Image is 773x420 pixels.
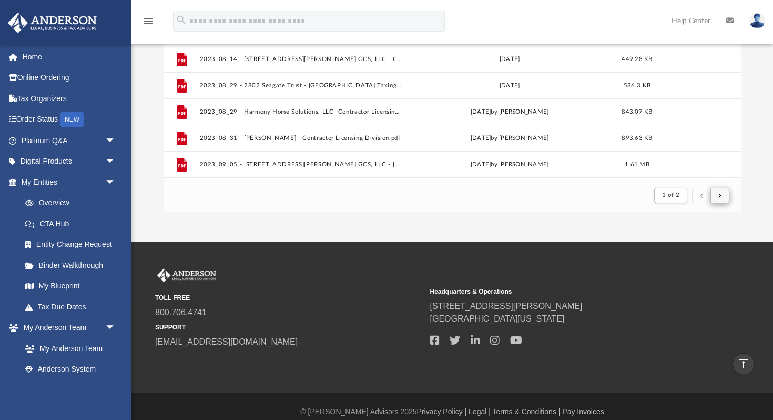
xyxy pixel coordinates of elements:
small: TOLL FREE [155,293,423,303]
a: Overview [15,193,131,214]
i: vertical_align_top [737,357,750,370]
span: 449.28 KB [622,56,652,62]
a: My Entitiesarrow_drop_down [7,172,131,193]
small: Headquarters & Operations [430,287,698,296]
a: [GEOGRAPHIC_DATA][US_STATE] [430,314,565,323]
div: © [PERSON_NAME] Advisors 2025 [131,406,773,417]
a: Home [7,46,131,67]
button: 2023_09_05 - [STREET_ADDRESS][PERSON_NAME] GCS, LLC - [GEOGRAPHIC_DATA] Property Appraiser.pdf [200,161,403,168]
i: search [176,14,187,26]
div: [DATE] by [PERSON_NAME] [408,107,612,117]
div: [DATE] [408,81,612,91]
a: Legal | [469,407,491,416]
span: 1.61 MB [625,162,649,167]
a: My Anderson Team [15,338,121,359]
a: Client Referrals [15,379,126,401]
a: Digital Productsarrow_drop_down [7,151,131,172]
span: arrow_drop_down [105,130,126,152]
a: Entity Change Request [15,234,131,255]
a: 800.706.4741 [155,308,207,317]
a: vertical_align_top [733,353,755,375]
a: [EMAIL_ADDRESS][DOMAIN_NAME] [155,337,298,346]
button: 2023_08_14 - [STREET_ADDRESS][PERSON_NAME] GCS, LLC - Clay County Board of Commissioners.pdf [200,56,403,63]
span: 586.3 KB [624,83,650,88]
a: Pay Invoices [562,407,604,416]
a: Binder Walkthrough [15,255,131,276]
div: NEW [60,112,84,127]
div: [DATE] by [PERSON_NAME] [408,134,612,143]
img: Anderson Advisors Platinum Portal [5,13,100,33]
a: Tax Organizers [7,88,131,109]
a: CTA Hub [15,213,131,234]
span: 1 of 2 [662,192,679,198]
div: [DATE] by [PERSON_NAME] [408,160,612,169]
div: [DATE] [408,55,612,64]
a: Order StatusNEW [7,109,131,131]
a: Platinum Q&Aarrow_drop_down [7,130,131,151]
span: arrow_drop_down [105,172,126,193]
a: My Anderson Teamarrow_drop_down [7,317,126,338]
span: arrow_drop_down [105,317,126,339]
a: My Blueprint [15,276,126,297]
a: Online Ordering [7,67,131,88]
span: 843.07 KB [622,109,652,115]
span: 893.63 KB [622,135,652,141]
a: Terms & Conditions | [493,407,561,416]
span: arrow_drop_down [105,151,126,173]
a: Privacy Policy | [417,407,467,416]
a: menu [142,20,155,27]
button: 1 of 2 [654,188,687,203]
a: Anderson System [15,359,126,380]
button: 2023_08_31 - [PERSON_NAME] - Contractor Licensing Division.pdf [200,135,403,142]
a: Tax Due Dates [15,296,131,317]
img: User Pic [749,13,765,28]
a: [STREET_ADDRESS][PERSON_NAME] [430,302,583,311]
button: 2023_08_29 - 2802 Seagate Trust - [GEOGRAPHIC_DATA] Taxing Authorities.pdf [200,82,403,89]
small: SUPPORT [155,323,423,332]
i: menu [142,15,155,27]
button: 2023_08_29 - Harmony Home Solutions, LLC- Contractor Licensing Division.pdf [200,108,403,115]
img: Anderson Advisors Platinum Portal [155,268,218,282]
